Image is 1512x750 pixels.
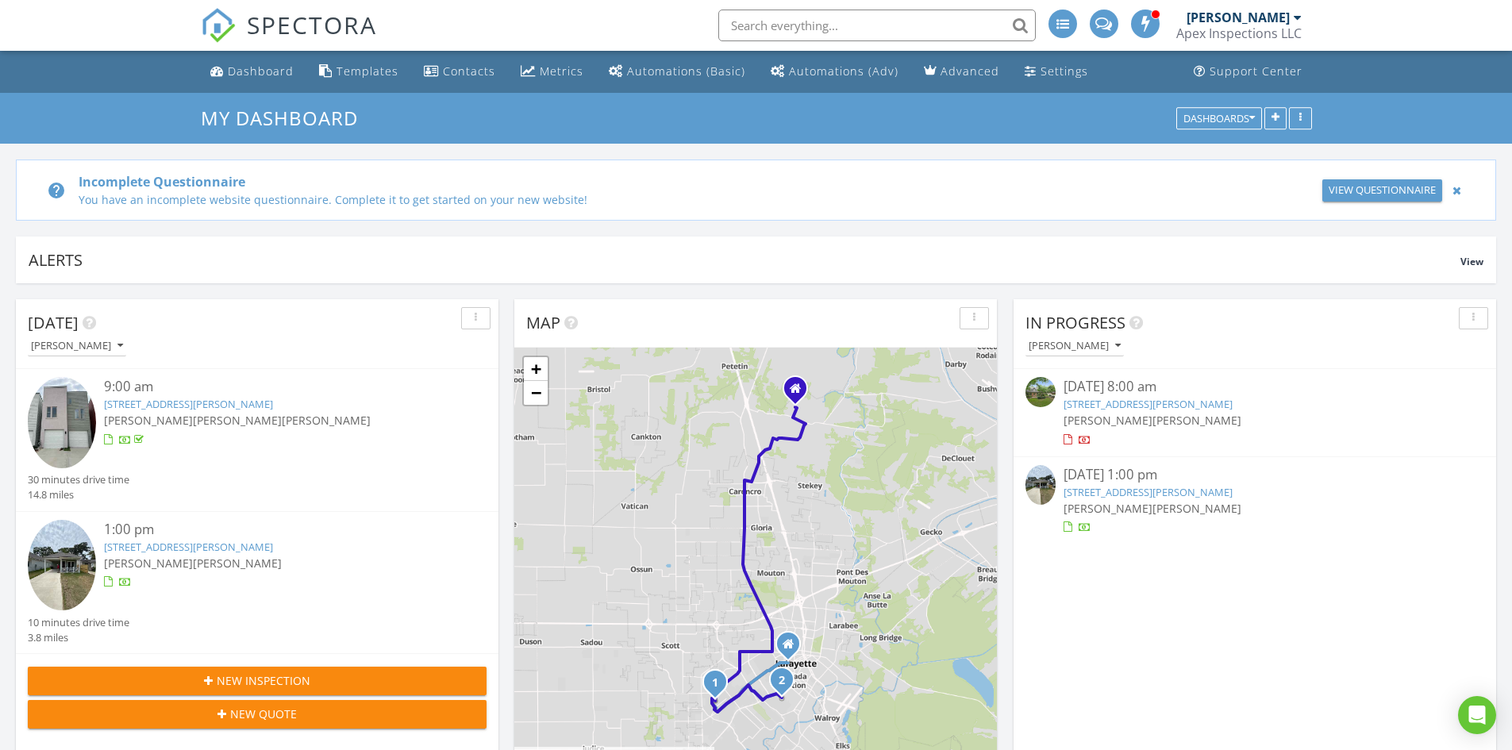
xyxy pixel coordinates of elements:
[1029,340,1121,352] div: [PERSON_NAME]
[204,57,300,87] a: Dashboard
[28,487,129,502] div: 14.8 miles
[193,413,282,428] span: [PERSON_NAME]
[1025,336,1124,357] button: [PERSON_NAME]
[1025,377,1056,407] img: is6eabw1ftq62e0000000000.jpg
[514,57,590,87] a: Metrics
[28,700,487,729] button: New Quote
[28,520,487,645] a: 1:00 pm [STREET_ADDRESS][PERSON_NAME] [PERSON_NAME][PERSON_NAME] 10 minutes drive time 3.8 miles
[1064,485,1233,499] a: [STREET_ADDRESS][PERSON_NAME]
[1187,10,1290,25] div: [PERSON_NAME]
[1064,465,1446,485] div: [DATE] 1:00 pm
[715,682,725,691] div: 131 St Germaine Cir, Lafayette, LA 70506
[104,377,448,397] div: 9:00 am
[789,63,898,79] div: Automations (Adv)
[627,63,745,79] div: Automations (Basic)
[1025,312,1125,333] span: In Progress
[1018,57,1095,87] a: Settings
[1064,397,1233,411] a: [STREET_ADDRESS][PERSON_NAME]
[524,357,548,381] a: Zoom in
[201,8,236,43] img: The Best Home Inspection Software - Spectora
[1064,501,1152,516] span: [PERSON_NAME]
[1460,255,1483,268] span: View
[79,191,1234,208] div: You have an incomplete website questionnaire. Complete it to get started on your new website!
[28,377,96,468] img: 9354092%2Fcover_photos%2FMY0Aaj96NDUiYrxQ30Lc%2Fsmall.jpg
[104,556,193,571] span: [PERSON_NAME]
[28,615,129,630] div: 10 minutes drive time
[28,377,487,502] a: 9:00 am [STREET_ADDRESS][PERSON_NAME] [PERSON_NAME][PERSON_NAME][PERSON_NAME] 30 minutes drive ti...
[104,520,448,540] div: 1:00 pm
[779,675,785,687] i: 2
[526,312,560,333] span: Map
[795,388,805,398] div: 411 Kilbourne Circle, Carencro LA 70520
[718,10,1036,41] input: Search everything...
[782,679,791,689] div: 146 Catherine St, Lafayette, LA 70503
[1152,501,1241,516] span: [PERSON_NAME]
[918,57,1006,87] a: Advanced
[1152,413,1241,428] span: [PERSON_NAME]
[31,340,123,352] div: [PERSON_NAME]
[788,644,798,653] div: 605 W Congress St, Lafayette LA 70501
[230,706,297,722] span: New Quote
[1322,179,1442,202] a: View Questionnaire
[540,63,583,79] div: Metrics
[1025,465,1484,536] a: [DATE] 1:00 pm [STREET_ADDRESS][PERSON_NAME] [PERSON_NAME][PERSON_NAME]
[201,21,377,55] a: SPECTORA
[1176,25,1302,41] div: Apex Inspections LLC
[28,630,129,645] div: 3.8 miles
[1329,183,1436,198] div: View Questionnaire
[28,312,79,333] span: [DATE]
[201,105,371,131] a: My Dashboard
[47,181,66,200] i: help
[313,57,405,87] a: Templates
[193,556,282,571] span: [PERSON_NAME]
[247,8,377,41] span: SPECTORA
[1210,63,1302,79] div: Support Center
[228,63,294,79] div: Dashboard
[602,57,752,87] a: Automations (Basic)
[443,63,495,79] div: Contacts
[79,172,1234,191] div: Incomplete Questionnaire
[1183,113,1255,124] div: Dashboards
[1025,465,1056,506] img: 9354837%2Fcover_photos%2FeOnAzrD0R9x4ux6wvXqt%2Fsmall.jpg
[524,381,548,405] a: Zoom out
[1064,377,1446,397] div: [DATE] 8:00 am
[337,63,398,79] div: Templates
[28,520,96,611] img: 9354837%2Fcover_photos%2FeOnAzrD0R9x4ux6wvXqt%2Fsmall.jpg
[1176,107,1262,129] button: Dashboards
[217,672,310,689] span: New Inspection
[282,413,371,428] span: [PERSON_NAME]
[104,413,193,428] span: [PERSON_NAME]
[28,336,126,357] button: [PERSON_NAME]
[417,57,502,87] a: Contacts
[1041,63,1088,79] div: Settings
[712,678,718,689] i: 1
[104,397,273,411] a: [STREET_ADDRESS][PERSON_NAME]
[28,667,487,695] button: New Inspection
[764,57,905,87] a: Automations (Advanced)
[104,540,273,554] a: [STREET_ADDRESS][PERSON_NAME]
[1458,696,1496,734] div: Open Intercom Messenger
[941,63,999,79] div: Advanced
[1025,377,1484,448] a: [DATE] 8:00 am [STREET_ADDRESS][PERSON_NAME] [PERSON_NAME][PERSON_NAME]
[1187,57,1309,87] a: Support Center
[28,472,129,487] div: 30 minutes drive time
[1064,413,1152,428] span: [PERSON_NAME]
[29,249,1460,271] div: Alerts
